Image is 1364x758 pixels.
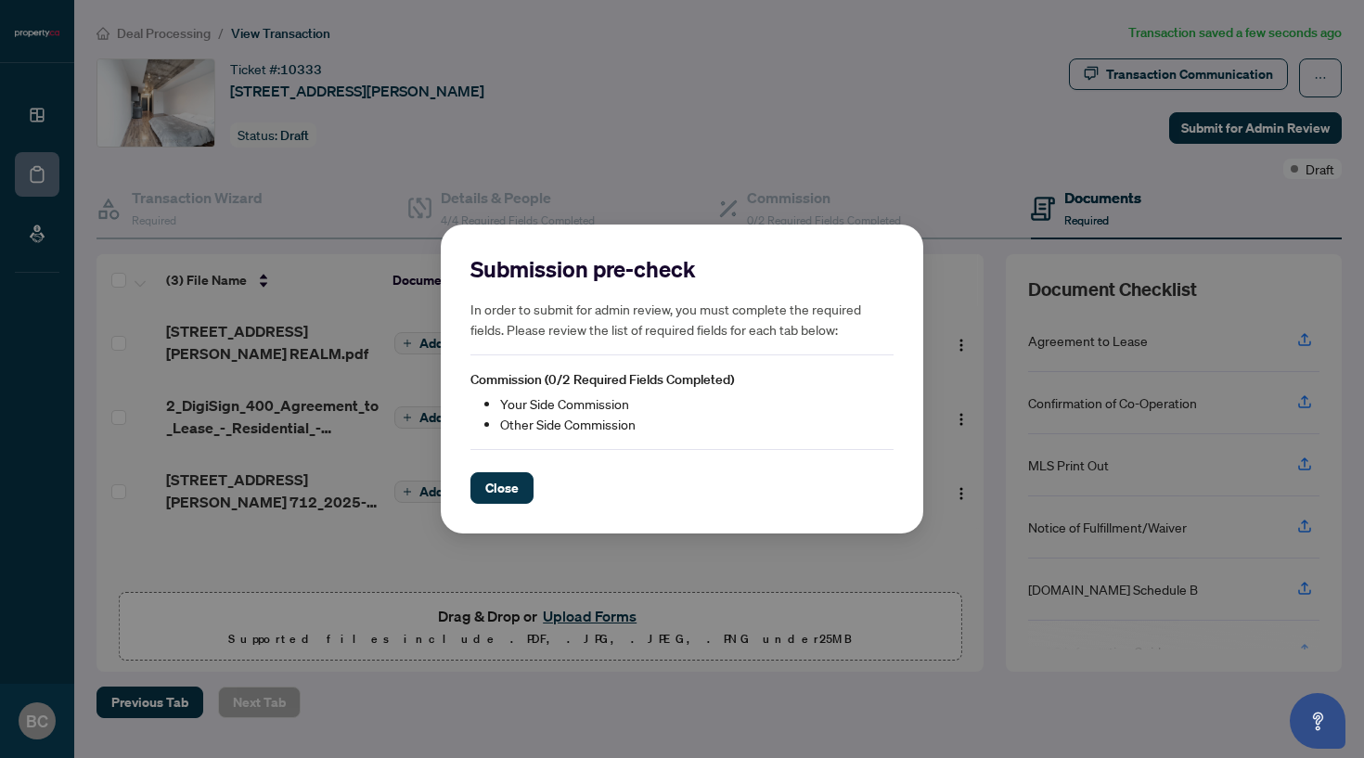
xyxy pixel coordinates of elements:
button: Close [470,472,534,504]
span: Commission (0/2 Required Fields Completed) [470,371,734,388]
li: Your Side Commission [500,393,894,414]
h5: In order to submit for admin review, you must complete the required fields. Please review the lis... [470,299,894,340]
li: Other Side Commission [500,414,894,434]
h2: Submission pre-check [470,254,894,284]
button: Open asap [1290,693,1345,749]
span: Close [485,473,519,503]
